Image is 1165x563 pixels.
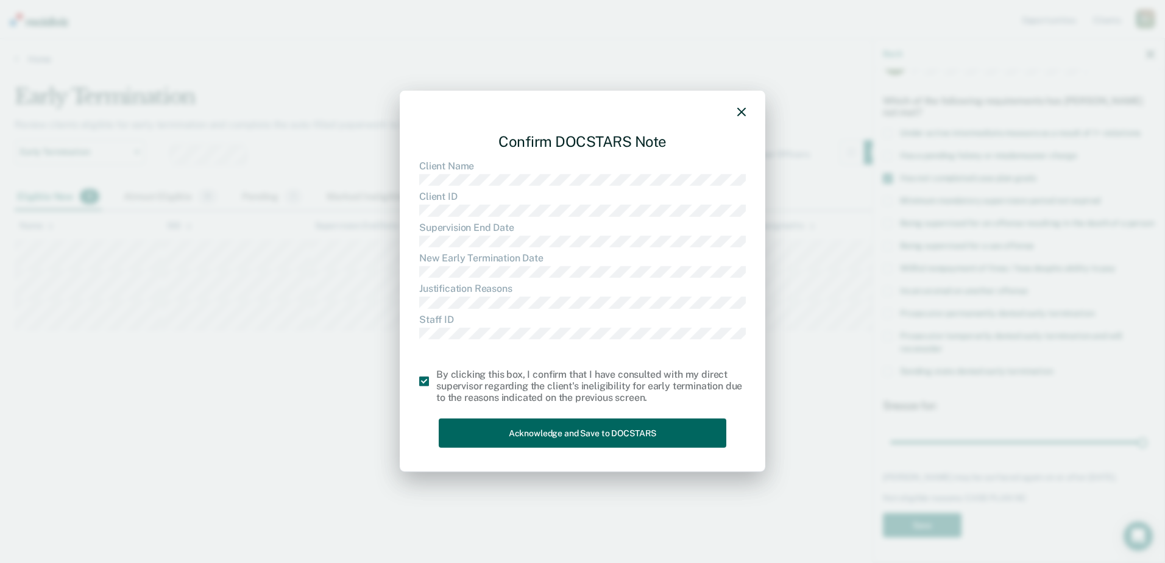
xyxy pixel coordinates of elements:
[419,283,746,294] dt: Justification Reasons
[419,160,746,172] dt: Client Name
[439,418,726,448] button: Acknowledge and Save to DOCSTARS
[436,369,746,404] div: By clicking this box, I confirm that I have consulted with my direct supervisor regarding the cli...
[419,123,746,160] div: Confirm DOCSTARS Note
[419,252,746,264] dt: New Early Termination Date
[419,221,746,233] dt: Supervision End Date
[419,191,746,202] dt: Client ID
[419,313,746,325] dt: Staff ID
